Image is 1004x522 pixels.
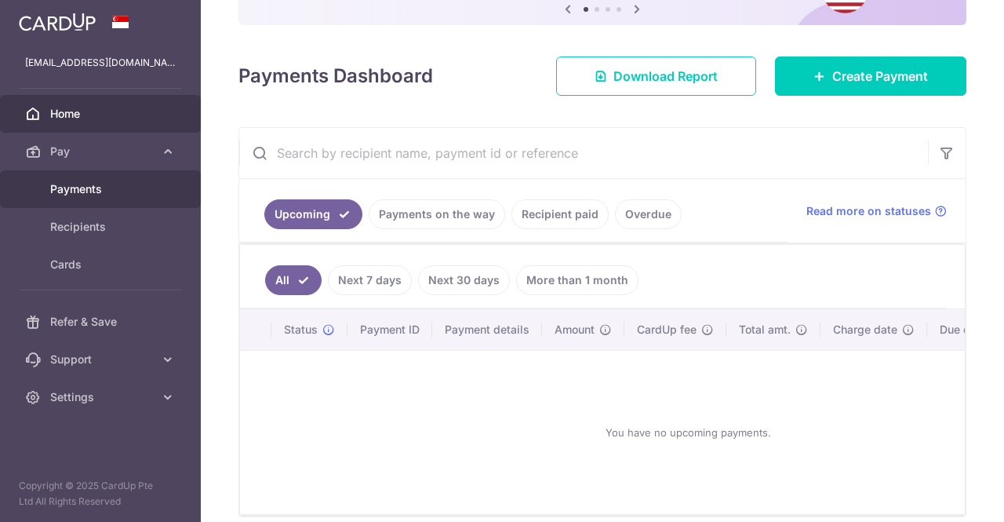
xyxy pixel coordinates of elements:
[940,322,987,338] span: Due date
[25,55,176,71] p: [EMAIL_ADDRESS][DOMAIN_NAME]
[637,322,697,338] span: CardUp fee
[432,309,542,350] th: Payment details
[739,322,791,338] span: Total amt.
[615,199,682,229] a: Overdue
[806,203,947,219] a: Read more on statuses
[50,106,154,122] span: Home
[806,203,931,219] span: Read more on statuses
[238,62,433,90] h4: Payments Dashboard
[613,67,718,86] span: Download Report
[50,144,154,159] span: Pay
[418,265,510,295] a: Next 30 days
[50,314,154,330] span: Refer & Save
[50,352,154,367] span: Support
[347,309,432,350] th: Payment ID
[284,322,318,338] span: Status
[50,257,154,272] span: Cards
[50,181,154,197] span: Payments
[265,265,322,295] a: All
[328,265,412,295] a: Next 7 days
[833,322,897,338] span: Charge date
[19,13,96,31] img: CardUp
[239,128,928,178] input: Search by recipient name, payment id or reference
[832,67,928,86] span: Create Payment
[264,199,362,229] a: Upcoming
[516,265,638,295] a: More than 1 month
[50,389,154,405] span: Settings
[775,57,966,96] a: Create Payment
[369,199,505,229] a: Payments on the way
[511,199,609,229] a: Recipient paid
[50,219,154,235] span: Recipients
[555,322,595,338] span: Amount
[556,57,756,96] a: Download Report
